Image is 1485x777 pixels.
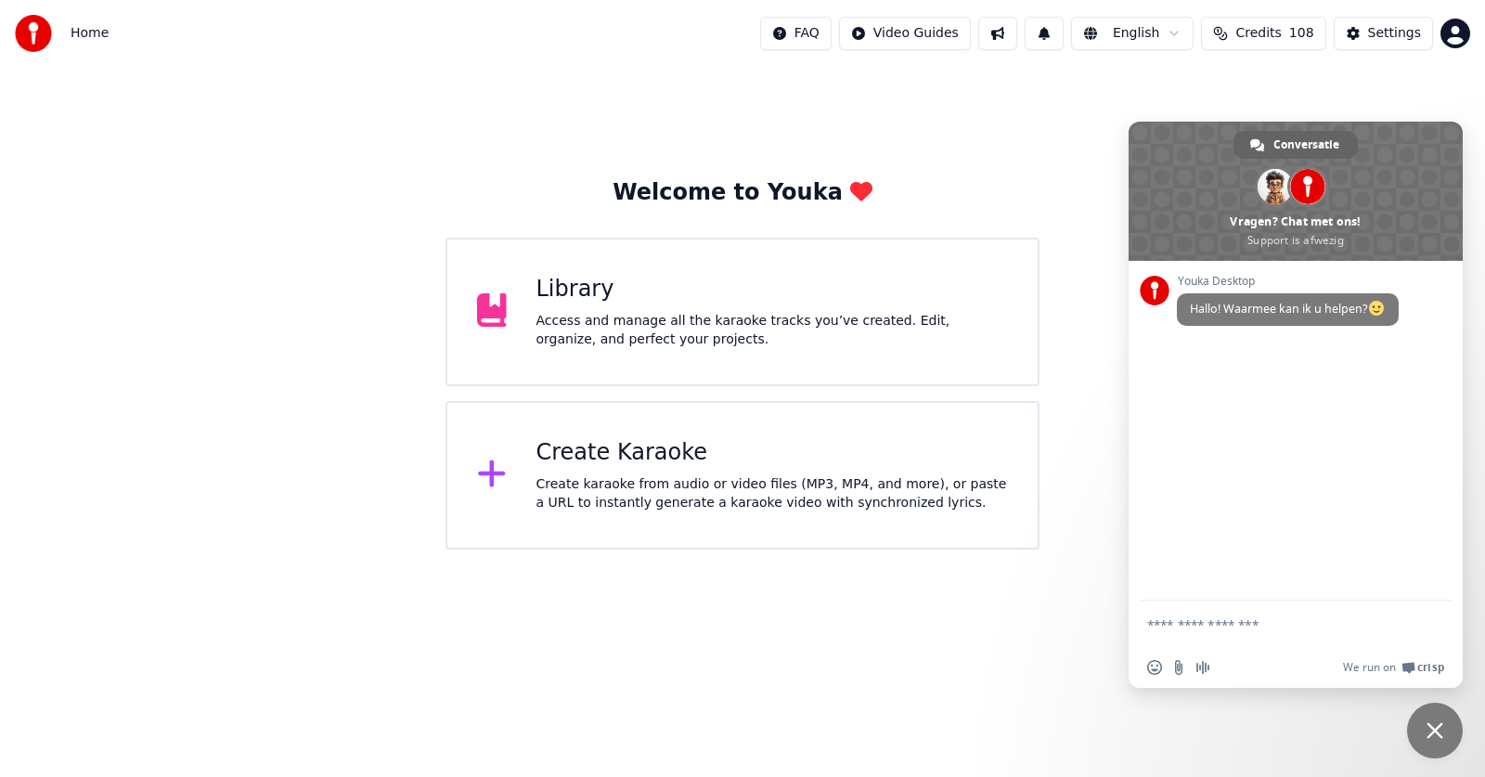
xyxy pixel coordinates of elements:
button: Settings [1334,17,1433,50]
span: We run on [1343,660,1396,675]
span: Youka Desktop [1177,275,1399,288]
button: Video Guides [839,17,971,50]
span: Hallo! Waarmee kan ik u helpen? [1190,301,1386,317]
div: Welcome to Youka [613,178,872,208]
button: FAQ [760,17,832,50]
span: Conversatie [1273,131,1339,159]
span: Emoji invoegen [1147,660,1162,675]
div: Library [536,275,1009,304]
div: Create Karaoke [536,438,1009,468]
img: youka [15,15,52,52]
span: 108 [1289,24,1314,43]
span: Crisp [1417,660,1444,675]
span: Home [71,24,109,43]
button: Credits108 [1201,17,1325,50]
div: Access and manage all the karaoke tracks you’ve created. Edit, organize, and perfect your projects. [536,312,1009,349]
nav: breadcrumb [71,24,109,43]
div: Create karaoke from audio or video files (MP3, MP4, and more), or paste a URL to instantly genera... [536,475,1009,512]
div: Settings [1368,24,1421,43]
textarea: Typ een bericht... [1147,616,1403,633]
span: Credits [1235,24,1281,43]
span: Stuur een bestand [1171,660,1186,675]
div: Chat sluiten [1407,703,1463,758]
span: Audiobericht opnemen [1195,660,1210,675]
div: Conversatie [1233,131,1358,159]
a: We run onCrisp [1343,660,1444,675]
